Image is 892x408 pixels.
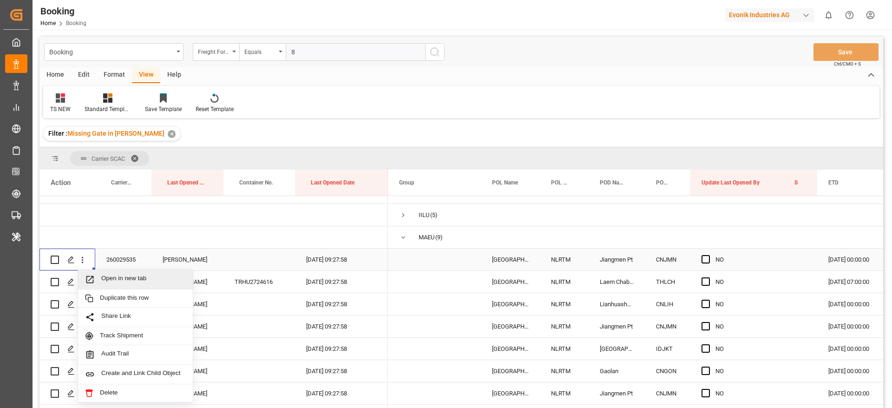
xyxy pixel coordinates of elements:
[40,20,56,26] a: Home
[295,360,388,382] div: [DATE] 09:27:58
[67,130,164,137] span: Missing Gate in [PERSON_NAME]
[481,249,540,270] div: [GEOGRAPHIC_DATA]
[540,271,589,293] div: NLRTM
[645,271,690,293] div: THLCH
[715,361,772,382] div: NO
[39,293,388,316] div: Press SPACE to select this row.
[430,204,438,226] span: (5)
[589,316,645,337] div: Jiangmen Pt
[645,360,690,382] div: CNGON
[239,43,286,61] button: open menu
[295,316,388,337] div: [DATE] 09:27:58
[160,67,188,83] div: Help
[167,179,204,186] span: Last Opened By
[111,179,132,186] span: Carrier Booking No.
[813,43,879,61] button: Save
[151,249,223,270] div: [PERSON_NAME]
[481,293,540,315] div: [GEOGRAPHIC_DATA]
[725,6,818,24] button: Evonik Industries AG
[399,179,414,186] span: Group
[49,46,173,57] div: Booking
[39,382,388,405] div: Press SPACE to select this row.
[39,67,71,83] div: Home
[715,249,772,270] div: NO
[645,382,690,404] div: CNJMN
[540,360,589,382] div: NLRTM
[481,271,540,293] div: [GEOGRAPHIC_DATA]
[725,8,814,22] div: Evonik Industries AG
[828,179,839,186] span: ETD
[818,5,839,26] button: show 0 new notifications
[834,60,861,67] span: Ctrl/CMD + S
[44,43,184,61] button: open menu
[295,382,388,404] div: [DATE] 09:27:58
[51,178,71,187] div: Action
[168,130,176,138] div: ✕
[645,316,690,337] div: CNJMN
[481,382,540,404] div: [GEOGRAPHIC_DATA]
[39,226,388,249] div: Press SPACE to select this row.
[600,179,625,186] span: POD Name
[645,249,690,270] div: CNJMN
[481,316,540,337] div: [GEOGRAPHIC_DATA]
[145,105,182,113] div: Save Template
[589,293,645,315] div: Lianhuashan Pt
[39,249,388,271] div: Press SPACE to select this row.
[715,271,772,293] div: NO
[589,382,645,404] div: Jiangmen Pt
[715,338,772,360] div: NO
[715,294,772,315] div: NO
[540,293,589,315] div: NLRTM
[589,360,645,382] div: Gaolan
[419,204,429,226] div: IILU
[48,130,67,137] span: Filter :
[435,227,443,248] span: (9)
[132,67,160,83] div: View
[492,179,518,186] span: POL Name
[540,382,589,404] div: NLRTM
[589,249,645,270] div: Jiangmen Pt
[223,271,295,293] div: TRHU2724616
[794,179,798,186] span: Sum of Events
[92,155,125,162] span: Carrier SCAC
[645,338,690,360] div: IDJKT
[295,271,388,293] div: [DATE] 09:27:58
[656,179,671,186] span: POD Locode
[311,179,354,186] span: Last Opened Date
[702,179,760,186] span: Update Last Opened By
[193,43,239,61] button: open menu
[295,293,388,315] div: [DATE] 09:27:58
[97,67,132,83] div: Format
[540,338,589,360] div: NLRTM
[39,316,388,338] div: Press SPACE to select this row.
[40,4,86,18] div: Booking
[551,179,569,186] span: POL Locode
[419,227,434,248] div: MAEU
[39,360,388,382] div: Press SPACE to select this row.
[540,316,589,337] div: NLRTM
[39,271,388,293] div: Press SPACE to select this row.
[481,338,540,360] div: [GEOGRAPHIC_DATA]
[839,5,860,26] button: Help Center
[244,46,276,56] div: Equals
[589,338,645,360] div: [GEOGRAPHIC_DATA], [GEOGRAPHIC_DATA]
[95,249,151,270] div: 260029535
[540,249,589,270] div: NLRTM
[239,179,273,186] span: Container No.
[425,43,445,61] button: search button
[645,293,690,315] div: CNLIH
[196,105,234,113] div: Reset Template
[39,204,388,226] div: Press SPACE to select this row.
[39,338,388,360] div: Press SPACE to select this row.
[589,271,645,293] div: Laem Chabang
[295,249,388,270] div: [DATE] 09:27:58
[50,105,71,113] div: TS NEW
[295,338,388,360] div: [DATE] 09:27:58
[481,360,540,382] div: [GEOGRAPHIC_DATA]
[715,316,772,337] div: NO
[715,383,772,404] div: NO
[71,67,97,83] div: Edit
[286,43,425,61] input: Type to search
[85,105,131,113] div: Standard Templates
[198,46,230,56] div: Freight Forwarder's Reference No.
